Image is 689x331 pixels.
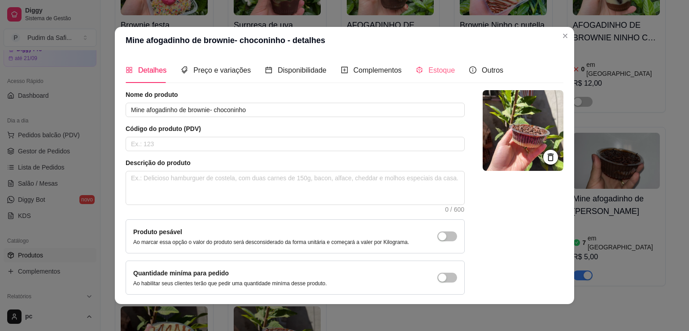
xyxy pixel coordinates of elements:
span: Disponibilidade [278,66,327,74]
span: Preço e variações [193,66,251,74]
span: tags [181,66,188,74]
span: appstore [126,66,133,74]
article: Código do produto (PDV) [126,124,465,133]
span: Estoque [428,66,455,74]
span: calendar [265,66,272,74]
header: Mine afogadinho de brownie- choconinho - detalhes [115,27,574,54]
p: Ao habilitar seus clientes terão que pedir uma quantidade miníma desse produto. [133,280,327,287]
span: Complementos [353,66,402,74]
input: Ex.: Hamburguer de costela [126,103,465,117]
img: logo da loja [483,90,563,171]
article: Descrição do produto [126,158,465,167]
span: Detalhes [138,66,166,74]
span: info-circle [469,66,476,74]
article: Nome do produto [126,90,465,99]
p: Ao marcar essa opção o valor do produto será desconsiderado da forma unitária e começará a valer ... [133,239,409,246]
button: Close [558,29,572,43]
label: Produto pesável [133,228,182,235]
label: Quantidade miníma para pedido [133,270,229,277]
span: Outros [482,66,503,74]
span: code-sandbox [416,66,423,74]
span: plus-square [341,66,348,74]
input: Ex.: 123 [126,137,465,151]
